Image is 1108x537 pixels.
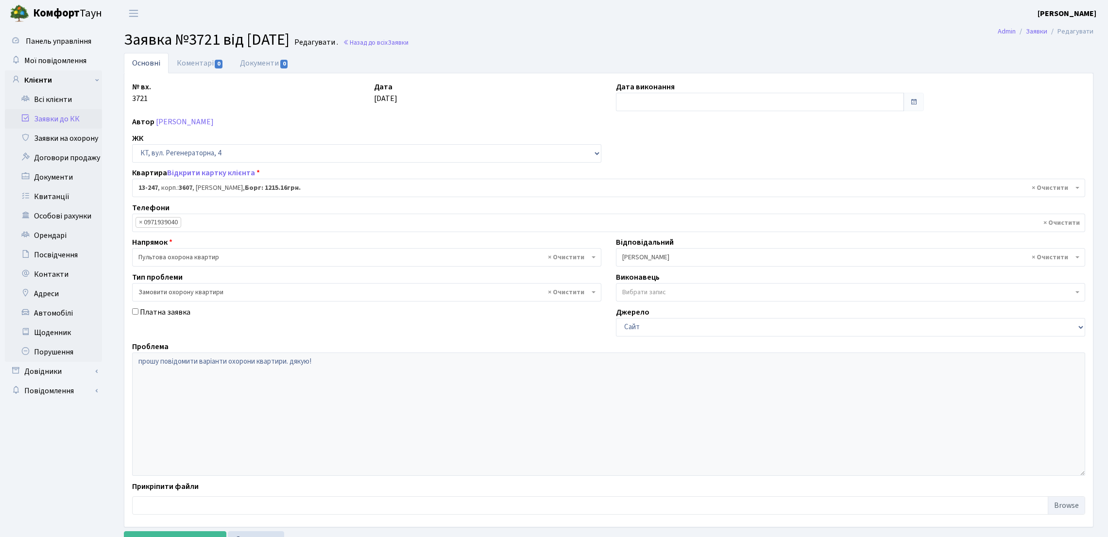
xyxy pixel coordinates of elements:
small: Редагувати . [292,38,338,47]
a: Особові рахунки [5,206,102,226]
label: Відповідальний [616,236,674,248]
a: Документи [5,168,102,187]
a: Адреси [5,284,102,303]
label: Телефони [132,202,170,214]
a: Заявки до КК [5,109,102,129]
label: Платна заявка [140,306,190,318]
span: Замовити охорону квартири [132,283,601,302]
a: Посвідчення [5,245,102,265]
label: Дата [374,81,392,93]
label: Проблема [132,341,169,352]
li: Редагувати [1047,26,1093,37]
span: Пультова охорона квартир [132,248,601,267]
a: [PERSON_NAME] [1038,8,1096,19]
b: Борг: 1215.16грн. [245,183,301,193]
a: Мої повідомлення [5,51,102,70]
span: Пультова охорона квартир [138,252,589,262]
span: Таун [33,5,102,22]
label: Квартира [132,167,260,179]
a: Автомобілі [5,303,102,323]
span: <b>13-247</b>, корп.: <b>3607</b>, Коваленко Тетяна Вікторівна, <b>Борг: 1215.16грн.</b> [132,179,1085,197]
span: <b>13-247</b>, корп.: <b>3607</b>, Коваленко Тетяна Вікторівна, <b>Борг: 1215.16грн.</b> [138,183,1073,193]
label: Автор [132,116,154,128]
label: Напрямок [132,236,172,248]
img: logo.png [10,4,29,23]
a: Квитанції [5,187,102,206]
a: [PERSON_NAME] [156,117,214,127]
label: Прикріпити файли [132,481,199,492]
a: Заявки [1026,26,1047,36]
span: Видалити всі елементи [548,287,584,297]
span: × [139,218,142,227]
li: 0971939040 [136,217,181,228]
a: Повідомлення [5,381,102,401]
a: Відкрити картку клієнта [167,168,255,178]
label: Дата виконання [616,81,675,93]
span: Сніжко А. В. [622,252,1073,262]
div: [DATE] [367,81,609,111]
span: Сніжко А. В. [616,248,1085,267]
a: Всі клієнти [5,90,102,109]
a: Договори продажу [5,148,102,168]
label: Тип проблеми [132,271,183,283]
span: Видалити всі елементи [1043,218,1080,228]
span: Видалити всі елементи [1032,183,1068,193]
a: Назад до всіхЗаявки [343,38,409,47]
a: Панель управління [5,32,102,51]
span: Видалити всі елементи [1032,252,1068,262]
div: 3721 [125,81,367,111]
a: Admin [998,26,1016,36]
span: Заявка №3721 від [DATE] [124,29,290,51]
span: Заявки [388,38,409,47]
span: Мої повідомлення [24,55,86,66]
a: Щоденник [5,323,102,342]
b: 13-247 [138,183,158,193]
b: 3607 [179,183,192,193]
span: 0 [280,60,288,68]
a: Заявки на охорону [5,129,102,148]
a: Контакти [5,265,102,284]
a: Документи [232,53,297,73]
a: Довідники [5,362,102,381]
span: Вибрати запис [622,287,666,297]
a: Основні [124,53,169,73]
label: ЖК [132,133,143,144]
label: Виконавець [616,271,660,283]
a: Порушення [5,342,102,362]
span: Замовити охорону квартири [138,287,589,297]
label: Джерело [616,306,649,318]
span: 0 [215,60,222,68]
label: № вх. [132,81,151,93]
b: Комфорт [33,5,80,21]
a: Клієнти [5,70,102,90]
span: Видалити всі елементи [548,252,584,262]
a: Коментарі [169,53,232,73]
span: Панель управління [26,36,91,47]
textarea: прошу повідомити варіанти охорони квартири. дякую! [132,352,1085,476]
button: Переключити навігацію [121,5,146,21]
a: Орендарі [5,226,102,245]
nav: breadcrumb [983,21,1108,42]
